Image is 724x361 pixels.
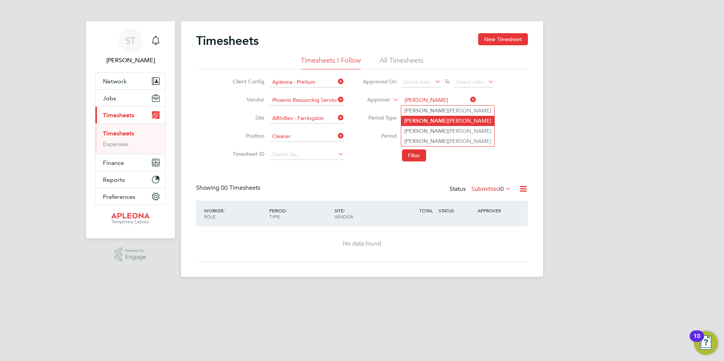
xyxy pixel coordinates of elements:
button: Jobs [95,90,166,106]
label: Period Type [363,114,397,121]
a: Go to home page [95,213,166,225]
li: [PERSON_NAME] [401,136,494,146]
span: TYPE [269,214,280,220]
a: ST[PERSON_NAME] [95,29,166,65]
label: Period [363,132,397,139]
input: Search for... [270,131,344,142]
span: Preferences [103,193,135,200]
button: Preferences [95,188,166,205]
span: Sean Treacy [95,56,166,65]
span: Engage [125,254,146,260]
label: Position [230,132,264,139]
div: WORKER [202,204,267,223]
input: Search for... [270,113,344,124]
b: [PERSON_NAME] [404,128,448,134]
b: [PERSON_NAME] [404,138,448,144]
div: STATUS [437,204,476,217]
span: / [285,207,287,214]
div: PERIOD [267,204,333,223]
label: Approver [356,96,390,104]
li: Timesheets I Follow [301,56,361,69]
span: Timesheets [103,112,134,119]
input: Search for... [270,77,344,88]
span: Select date [456,78,483,85]
label: Approved On [363,78,397,85]
a: Expenses [103,140,129,147]
h2: Timesheets [196,33,259,48]
div: Status [449,184,513,195]
button: Finance [95,154,166,171]
li: All Timesheets [380,56,423,69]
button: Timesheets [95,107,166,123]
button: Reports [95,171,166,188]
li: [PERSON_NAME] [401,126,494,136]
span: Finance [103,159,124,166]
label: Vendor [230,96,264,103]
button: Filter [402,149,426,161]
label: Timesheet ID [230,151,264,157]
span: Network [103,78,127,85]
button: Open Resource Center, 10 new notifications [694,331,718,355]
label: Submitted [471,185,511,193]
input: Search for... [270,95,344,106]
span: VENDOR [334,214,353,220]
div: APPROVER [476,204,515,217]
a: Timesheets [103,130,134,137]
span: 0 [500,185,504,193]
div: Timesheets [95,123,166,154]
div: Showing [196,184,262,192]
span: TOTAL [419,207,433,214]
a: Powered byEngage [115,247,147,262]
span: Powered by [125,247,146,254]
label: Client Config [230,78,264,85]
span: Select date [403,78,430,85]
img: apleona-logo-retina.png [111,213,150,225]
b: [PERSON_NAME] [404,108,448,114]
span: Jobs [103,95,116,102]
span: Reports [103,176,125,183]
span: ROLE [204,214,215,220]
li: [PERSON_NAME] [401,106,494,116]
label: Site [230,114,264,121]
span: ST [126,36,136,46]
button: New Timesheet [478,33,528,45]
span: / [344,207,345,214]
div: 10 [693,336,700,346]
b: [PERSON_NAME] [404,118,448,124]
span: 00 Timesheets [221,184,260,192]
li: [PERSON_NAME] [401,116,494,126]
input: Search for... [402,95,476,106]
span: To [442,77,452,86]
button: Network [95,73,166,89]
nav: Main navigation [86,21,175,238]
div: No data found [204,240,520,248]
span: / [223,207,225,214]
input: Search for... [270,149,344,160]
div: SITE [333,204,398,223]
